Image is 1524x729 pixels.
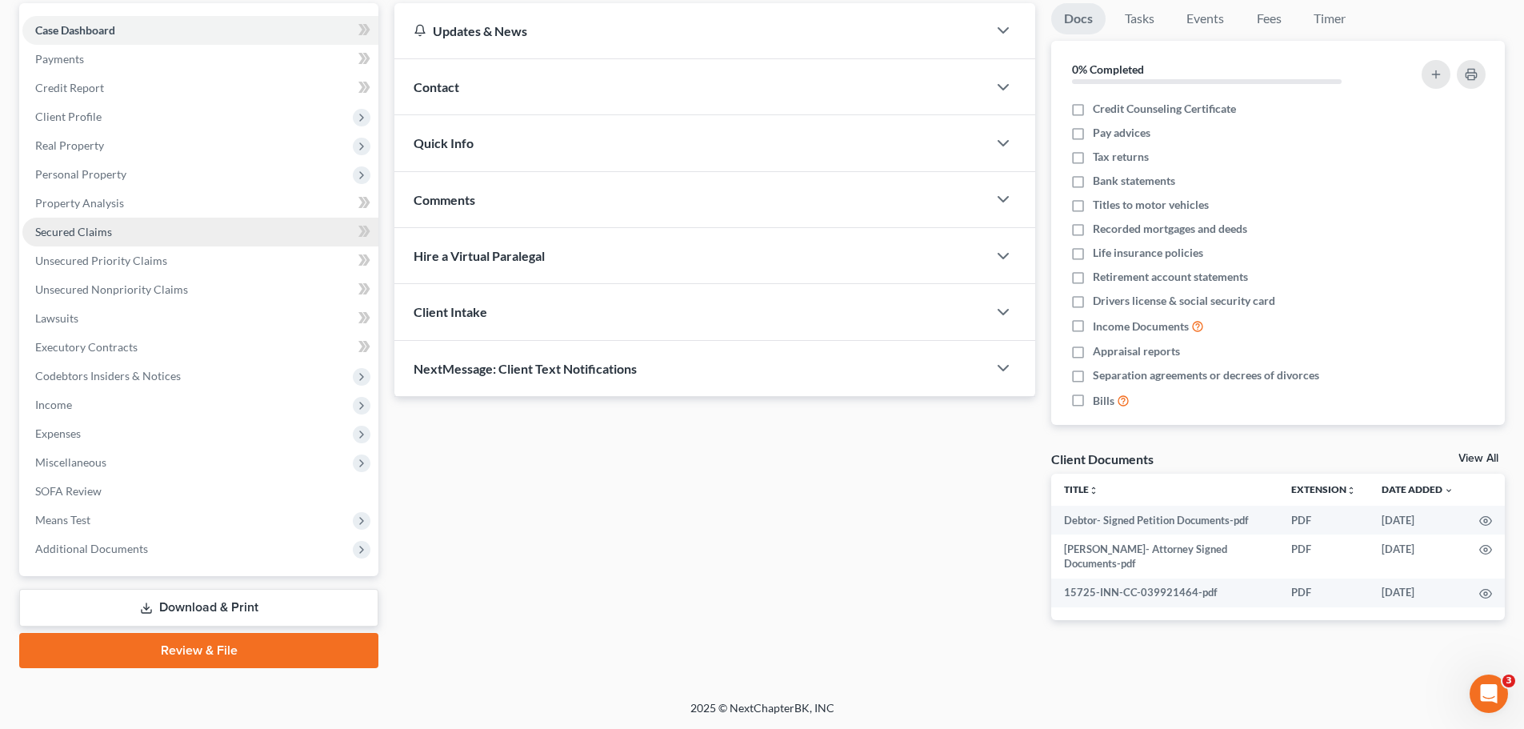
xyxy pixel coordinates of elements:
td: [DATE] [1369,506,1466,535]
a: SOFA Review [22,477,378,506]
span: Recorded mortgages and deeds [1093,221,1247,237]
span: SOFA Review [35,484,102,498]
span: Separation agreements or decrees of divorces [1093,367,1319,383]
i: unfold_more [1346,486,1356,495]
span: Income [35,398,72,411]
a: Titleunfold_more [1064,483,1098,495]
td: Debtor- Signed Petition Documents-pdf [1051,506,1278,535]
a: Unsecured Nonpriority Claims [22,275,378,304]
span: Unsecured Nonpriority Claims [35,282,188,296]
span: Client Intake [414,304,487,319]
div: Updates & News [414,22,968,39]
td: [DATE] [1369,579,1466,607]
a: Fees [1243,3,1294,34]
strong: 0% Completed [1072,62,1144,76]
span: Retirement account statements [1093,269,1248,285]
span: Quick Info [414,135,474,150]
a: Secured Claims [22,218,378,246]
span: Expenses [35,427,81,440]
td: PDF [1278,579,1369,607]
span: Comments [414,192,475,207]
span: Property Analysis [35,196,124,210]
div: Client Documents [1051,451,1154,467]
span: Hire a Virtual Paralegal [414,248,545,263]
td: 15725-INN-CC-039921464-pdf [1051,579,1278,607]
a: Extensionunfold_more [1291,483,1356,495]
span: Case Dashboard [35,23,115,37]
td: [DATE] [1369,535,1466,579]
a: Events [1174,3,1237,34]
span: Credit Counseling Certificate [1093,101,1236,117]
span: Credit Report [35,81,104,94]
span: Payments [35,52,84,66]
td: [PERSON_NAME]- Attorney Signed Documents-pdf [1051,535,1278,579]
span: Personal Property [35,167,126,181]
a: Unsecured Priority Claims [22,246,378,275]
a: Payments [22,45,378,74]
span: Life insurance policies [1093,245,1203,261]
td: PDF [1278,506,1369,535]
a: Timer [1301,3,1358,34]
span: Client Profile [35,110,102,123]
span: Miscellaneous [35,455,106,469]
span: Means Test [35,513,90,527]
span: Appraisal reports [1093,343,1180,359]
a: Executory Contracts [22,333,378,362]
a: View All [1458,453,1498,464]
span: Secured Claims [35,225,112,238]
span: Executory Contracts [35,340,138,354]
span: Bank statements [1093,173,1175,189]
span: Additional Documents [35,542,148,555]
span: 3 [1502,675,1515,687]
a: Review & File [19,633,378,668]
a: Credit Report [22,74,378,102]
a: Date Added expand_more [1382,483,1454,495]
iframe: Intercom live chat [1470,675,1508,713]
span: Tax returns [1093,149,1149,165]
span: Contact [414,79,459,94]
span: Pay advices [1093,125,1150,141]
a: Case Dashboard [22,16,378,45]
span: Income Documents [1093,318,1189,334]
span: Titles to motor vehicles [1093,197,1209,213]
a: Docs [1051,3,1106,34]
a: Lawsuits [22,304,378,333]
i: unfold_more [1089,486,1098,495]
div: 2025 © NextChapterBK, INC [306,700,1218,729]
a: Tasks [1112,3,1167,34]
span: Codebtors Insiders & Notices [35,369,181,383]
span: Real Property [35,138,104,152]
span: Drivers license & social security card [1093,293,1275,309]
span: Lawsuits [35,311,78,325]
i: expand_more [1444,486,1454,495]
td: PDF [1278,535,1369,579]
span: NextMessage: Client Text Notifications [414,361,637,376]
span: Bills [1093,393,1114,409]
span: Unsecured Priority Claims [35,254,167,267]
a: Download & Print [19,589,378,627]
a: Property Analysis [22,189,378,218]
